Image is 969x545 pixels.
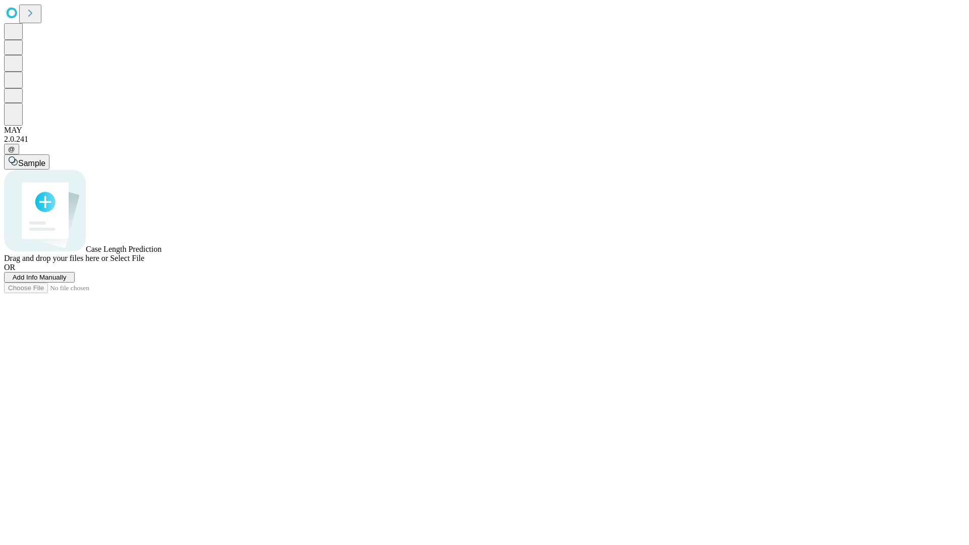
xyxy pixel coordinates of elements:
button: Sample [4,154,49,170]
span: Add Info Manually [13,274,67,281]
span: Sample [18,159,45,168]
button: Add Info Manually [4,272,75,283]
span: Select File [110,254,144,262]
span: Case Length Prediction [86,245,161,253]
span: OR [4,263,15,271]
span: @ [8,145,15,153]
span: Drag and drop your files here or [4,254,108,262]
div: 2.0.241 [4,135,965,144]
div: MAY [4,126,965,135]
button: @ [4,144,19,154]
